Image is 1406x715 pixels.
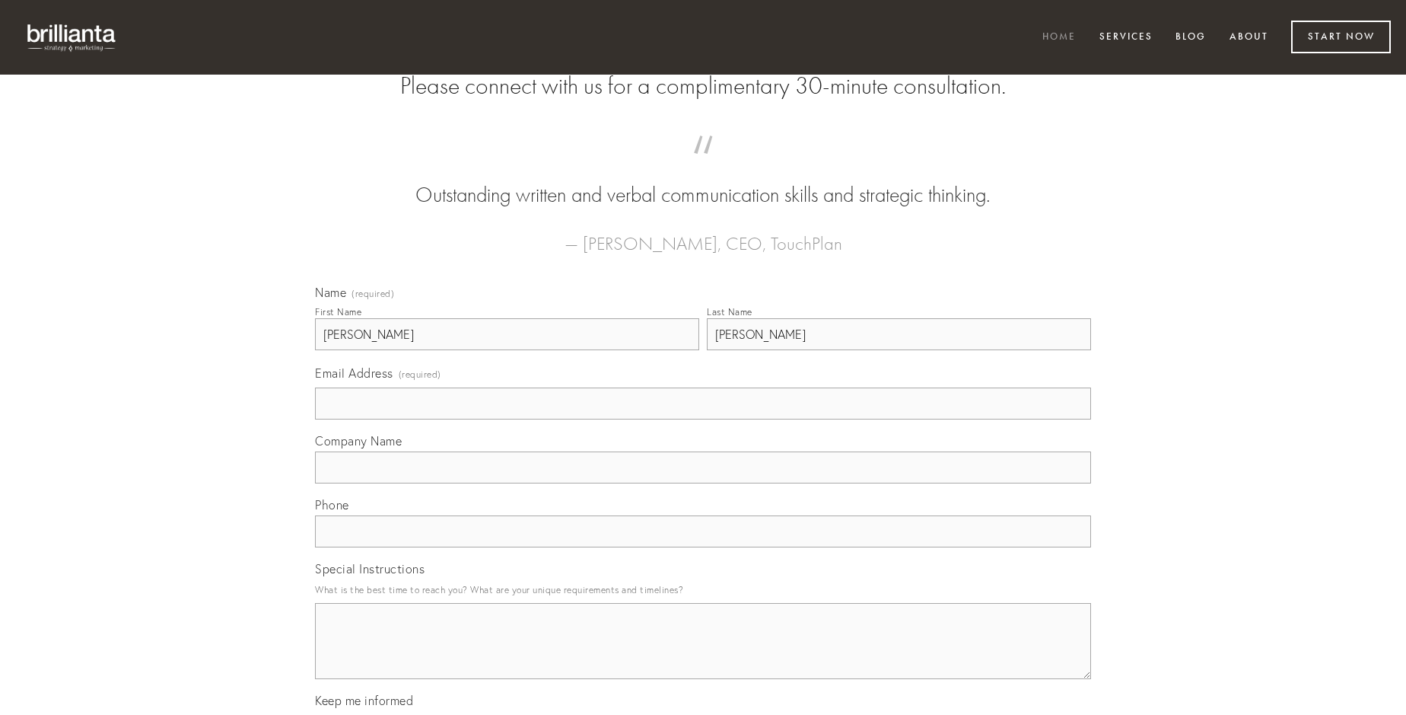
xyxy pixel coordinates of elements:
[399,364,441,385] span: (required)
[315,433,402,448] span: Company Name
[315,561,425,576] span: Special Instructions
[1089,25,1163,50] a: Services
[1220,25,1278,50] a: About
[351,289,394,298] span: (required)
[707,306,752,318] div: Last Name
[315,285,346,300] span: Name
[339,210,1067,259] figcaption: — [PERSON_NAME], CEO, TouchPlan
[1032,25,1086,50] a: Home
[15,15,129,59] img: brillianta - research, strategy, marketing
[315,579,1091,600] p: What is the best time to reach you? What are your unique requirements and timelines?
[315,365,393,381] span: Email Address
[339,151,1067,210] blockquote: Outstanding written and verbal communication skills and strategic thinking.
[315,497,349,512] span: Phone
[315,72,1091,101] h2: Please connect with us for a complimentary 30-minute consultation.
[315,693,413,708] span: Keep me informed
[1291,21,1391,53] a: Start Now
[339,151,1067,180] span: “
[1166,25,1216,50] a: Blog
[315,306,361,318] div: First Name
